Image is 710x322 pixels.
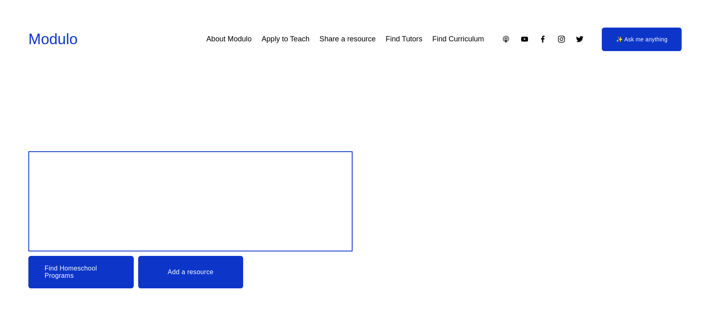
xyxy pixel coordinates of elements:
[502,35,510,43] a: Apple Podcasts
[206,32,252,47] a: About Modulo
[261,32,309,47] a: Apply to Teach
[28,256,133,288] a: Find Homeschool Programs
[575,35,584,43] a: Twitter
[386,32,423,47] a: Find Tutors
[28,30,77,47] a: Modulo
[539,35,547,43] a: Facebook
[138,256,243,288] a: Add a resource
[602,28,682,51] a: ✨ Ask me anything
[319,32,376,47] a: Share a resource
[520,35,529,43] a: YouTube
[557,35,566,43] a: Instagram
[432,32,484,47] a: Find Curriculum
[39,163,316,239] span: Design your child’s Education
